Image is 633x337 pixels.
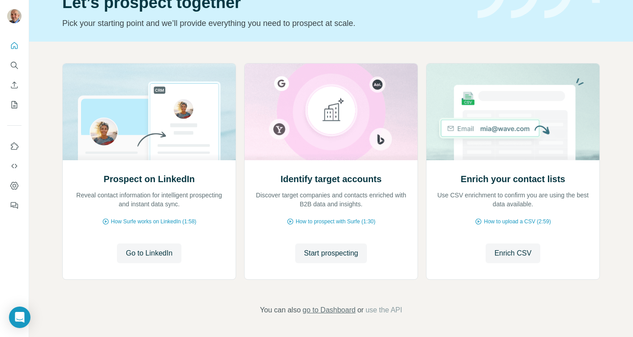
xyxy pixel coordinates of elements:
[302,305,355,316] button: go to Dashboard
[7,9,22,23] img: Avatar
[7,197,22,213] button: Feedback
[244,64,418,160] img: Identify target accounts
[426,64,600,160] img: Enrich your contact lists
[9,307,30,328] div: Open Intercom Messenger
[296,218,375,226] span: How to prospect with Surfe (1:30)
[260,305,301,316] span: You can also
[484,218,551,226] span: How to upload a CSV (2:59)
[103,173,194,185] h2: Prospect on LinkedIn
[72,191,227,209] p: Reveal contact information for intelligent prospecting and instant data sync.
[7,178,22,194] button: Dashboard
[7,77,22,93] button: Enrich CSV
[117,243,181,263] button: Go to LinkedIn
[495,248,532,259] span: Enrich CSV
[254,191,409,209] p: Discover target companies and contacts enriched with B2B data and insights.
[7,138,22,154] button: Use Surfe on LinkedIn
[7,158,22,174] button: Use Surfe API
[295,243,367,263] button: Start prospecting
[435,191,590,209] p: Use CSV enrichment to confirm you are using the best data available.
[304,248,358,259] span: Start prospecting
[7,38,22,54] button: Quick start
[366,305,402,316] button: use the API
[62,64,236,160] img: Prospect on LinkedIn
[62,17,467,30] p: Pick your starting point and we’ll provide everything you need to prospect at scale.
[461,173,565,185] h2: Enrich your contact lists
[111,218,197,226] span: How Surfe works on LinkedIn (1:58)
[126,248,172,259] span: Go to LinkedIn
[7,97,22,113] button: My lists
[486,243,541,263] button: Enrich CSV
[357,305,364,316] span: or
[7,57,22,73] button: Search
[280,173,382,185] h2: Identify target accounts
